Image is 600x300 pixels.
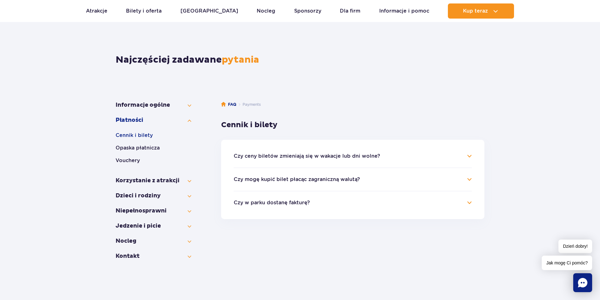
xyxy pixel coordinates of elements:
[294,3,321,19] a: Sponsorzy
[116,222,191,230] button: Jedzenie i picie
[116,237,191,245] button: Nocleg
[573,273,592,292] div: Chat
[116,116,191,124] button: Płatności
[126,3,162,19] a: Bilety i oferta
[180,3,238,19] a: [GEOGRAPHIC_DATA]
[448,3,514,19] button: Kup teraz
[116,192,191,200] button: Dzieci i rodziny
[257,3,275,19] a: Nocleg
[558,240,592,253] span: Dzień dobry!
[236,101,261,108] li: Payments
[116,157,191,164] button: Vouchery
[86,3,107,19] a: Atrakcje
[234,177,360,182] button: Czy mogę kupić bilet płacąc zagraniczną walutą?
[116,207,191,215] button: Niepełno­sprawni
[116,144,191,152] button: Opaska płatnicza
[542,256,592,270] span: Jak mogę Ci pomóc?
[463,8,488,14] span: Kup teraz
[379,3,429,19] a: Informacje i pomoc
[116,177,191,184] button: Korzystanie z atrakcji
[234,153,380,159] button: Czy ceny biletów zmieniają się w wakacje lub dni wolne?
[116,252,191,260] button: Kontakt
[222,54,259,65] span: pytania
[221,120,484,130] h3: Cennik i bilety
[116,132,191,139] button: Cennik i bilety
[116,54,484,65] h1: Najczęściej zadawane
[340,3,360,19] a: Dla firm
[221,101,236,108] a: FAQ
[116,101,191,109] button: Informacje ogólne
[234,200,310,206] button: Czy w parku dostanę fakturę?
